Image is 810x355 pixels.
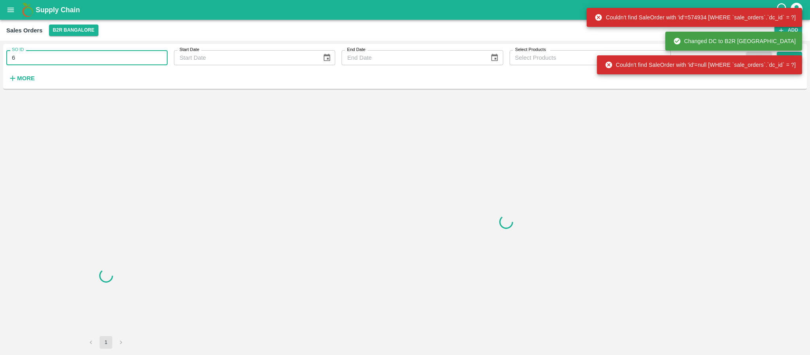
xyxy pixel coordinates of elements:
[174,50,316,65] input: Start Date
[17,75,35,81] strong: More
[319,50,334,65] button: Choose date
[605,58,796,72] div: Couldn't find SaleOrder with 'id'=null [WHERE `sale_orders`.`dc_id` = ?]
[595,10,796,25] div: Couldn't find SaleOrder with 'id'=574934 [WHERE `sale_orders`.`dc_id` = ?]
[83,336,128,349] nav: pagination navigation
[789,2,804,18] div: account of current user
[673,34,796,48] div: Changed DC to B2R [GEOGRAPHIC_DATA]
[2,1,20,19] button: open drawer
[12,47,24,53] label: SO ID
[179,47,199,53] label: Start Date
[36,4,776,15] a: Supply Chain
[347,47,365,53] label: End Date
[49,25,98,36] button: Select DC
[342,50,484,65] input: End Date
[100,336,112,349] button: page 1
[6,25,43,36] div: Sales Orders
[6,50,168,65] input: Enter SO ID
[36,6,80,14] b: Supply Chain
[6,72,37,85] button: More
[20,2,36,18] img: logo
[776,3,789,17] div: customer-support
[515,47,546,53] label: Select Products
[487,50,502,65] button: Choose date
[512,53,655,63] input: Select Products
